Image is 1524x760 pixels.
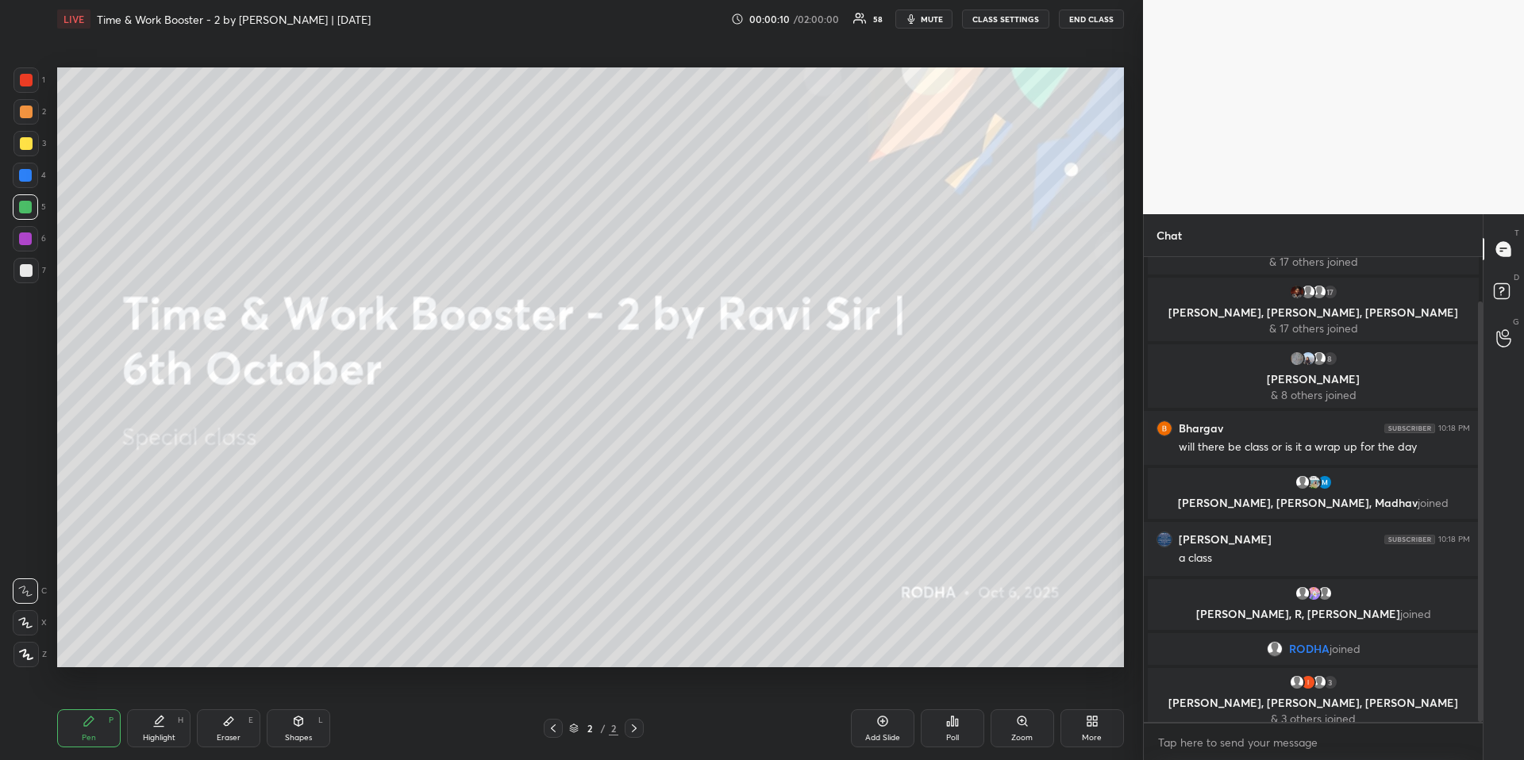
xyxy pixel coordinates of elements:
div: 58 [873,15,883,23]
div: 10:18 PM [1438,535,1470,544]
button: END CLASS [1059,10,1124,29]
div: L [318,716,323,724]
div: 2 [13,99,46,125]
div: LIVE [57,10,90,29]
p: & 3 others joined [1157,712,1469,725]
span: RODHA [1289,643,1330,655]
div: C [13,578,47,604]
p: [PERSON_NAME], [PERSON_NAME], [PERSON_NAME] [1157,697,1469,709]
h4: Time & Work Booster - 2 by [PERSON_NAME] | [DATE] [97,12,371,27]
img: thumbnail.jpg [1317,474,1333,490]
img: thumbnail.jpg [1300,674,1316,690]
div: 4 [13,163,46,188]
div: Zoom [1011,734,1033,742]
div: 10:18 PM [1438,424,1470,433]
img: thumbnail.jpg [1289,284,1305,300]
span: mute [921,13,943,25]
div: grid [1144,257,1483,722]
div: 8 [1322,351,1338,367]
img: default.png [1295,585,1310,601]
p: [PERSON_NAME], R, [PERSON_NAME] [1157,608,1469,620]
h6: [PERSON_NAME] [1179,532,1272,547]
div: 3 [1322,674,1338,690]
div: Z [13,642,47,667]
p: Chat [1144,214,1195,256]
img: thumbnail.jpg [1289,351,1305,367]
img: default.png [1311,674,1327,690]
div: 5 [13,194,46,220]
div: Eraser [217,734,241,742]
div: 6 [13,226,46,251]
p: & 8 others joined [1157,389,1469,401]
div: Pen [82,734,96,742]
img: thumbnail.jpg [1157,421,1172,436]
div: Poll [946,734,959,742]
p: & 17 others joined [1157,322,1469,335]
img: default.png [1317,585,1333,601]
div: P [109,716,114,724]
div: 3 [13,131,46,156]
div: will there be class or is it a wrap up for the day [1179,439,1470,455]
img: default.png [1267,641,1283,657]
button: CLASS SETTINGS [962,10,1049,29]
img: default.png [1295,474,1310,490]
h6: Bhargav [1179,421,1223,436]
img: default.png [1311,351,1327,367]
div: E [248,716,253,724]
img: 4P8fHbbgJtejmAAAAAElFTkSuQmCC [1384,424,1435,433]
img: thumbnail.jpg [1306,585,1322,601]
img: thumbnail.jpg [1157,532,1172,547]
span: joined [1418,495,1449,510]
div: 2 [609,721,618,735]
p: T [1514,227,1519,239]
button: mute [895,10,952,29]
p: [PERSON_NAME] [1157,373,1469,386]
img: default.png [1311,284,1327,300]
div: 17 [1322,284,1338,300]
div: H [178,716,183,724]
img: default.png [1289,674,1305,690]
span: joined [1330,643,1360,655]
p: G [1513,316,1519,328]
p: & 17 others joined [1157,255,1469,268]
span: joined [1400,606,1431,621]
div: More [1082,734,1102,742]
div: 1 [13,67,45,93]
p: [PERSON_NAME], [PERSON_NAME], Madhav [1157,497,1469,509]
img: default.png [1300,284,1316,300]
img: thumbnail.jpg [1300,351,1316,367]
p: [PERSON_NAME], [PERSON_NAME], [PERSON_NAME] [1157,306,1469,319]
div: 7 [13,258,46,283]
div: 2 [582,724,598,733]
div: / [601,724,606,733]
img: thumbnail.jpg [1306,474,1322,490]
div: Shapes [285,734,312,742]
div: a class [1179,551,1470,566]
div: Add Slide [865,734,900,742]
div: X [13,610,47,635]
div: Highlight [143,734,175,742]
img: 4P8fHbbgJtejmAAAAAElFTkSuQmCC [1384,535,1435,544]
p: D [1514,271,1519,283]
